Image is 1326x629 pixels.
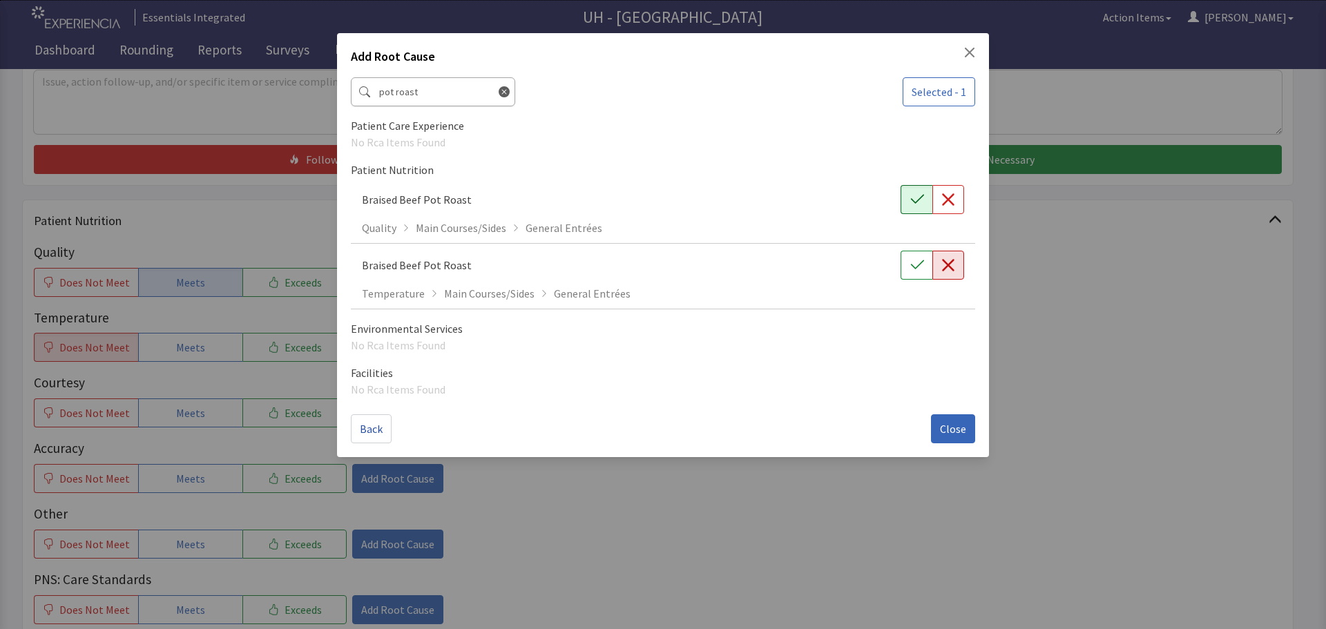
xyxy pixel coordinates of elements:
[351,134,975,151] p: No Rca Items Found
[912,84,966,100] span: Selected - 1
[351,337,975,354] p: No Rca Items Found
[362,257,472,273] p: Braised Beef Pot Roast
[351,162,975,178] p: Patient Nutrition
[362,191,472,208] p: Braised Beef Pot Roast
[351,77,515,106] input: Search RCA Items
[362,285,964,302] div: Temperature Main Courses/Sides General Entrées
[351,47,435,72] h2: Add Root Cause
[940,420,966,437] span: Close
[351,414,392,443] button: Back
[931,414,975,443] button: Close
[360,420,383,437] span: Back
[351,381,975,398] p: No Rca Items Found
[964,47,975,58] button: Close
[362,220,964,236] div: Quality Main Courses/Sides General Entrées
[351,117,975,134] p: Patient Care Experience
[351,365,975,381] p: Facilities
[351,320,975,337] p: Environmental Services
